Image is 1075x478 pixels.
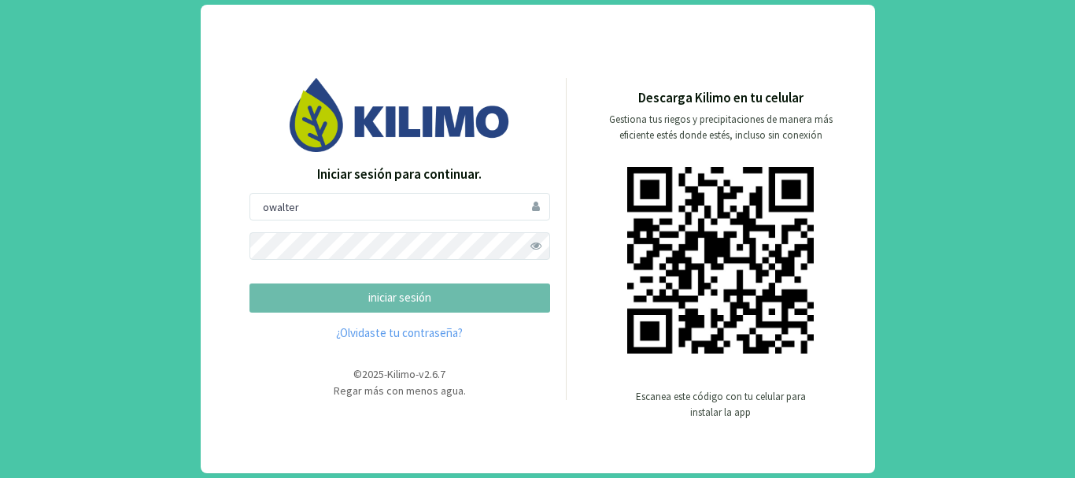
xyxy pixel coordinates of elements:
[384,367,387,381] span: -
[387,367,416,381] span: Kilimo
[634,389,807,421] p: Escanea este código con tu celular para instalar la app
[362,367,384,381] span: 2025
[290,78,510,151] img: Image
[627,167,814,354] img: qr code
[249,283,550,313] button: iniciar sesión
[416,367,419,381] span: -
[419,367,445,381] span: v2.6.7
[353,367,362,381] span: ©
[263,289,537,307] p: iniciar sesión
[249,165,550,185] p: Iniciar sesión para continuar.
[334,384,466,398] span: Regar más con menos agua.
[600,112,842,143] p: Gestiona tus riegos y precipitaciones de manera más eficiente estés donde estés, incluso sin cone...
[249,324,550,343] a: ¿Olvidaste tu contraseña?
[249,193,550,220] input: Usuario
[638,88,803,109] p: Descarga Kilimo en tu celular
